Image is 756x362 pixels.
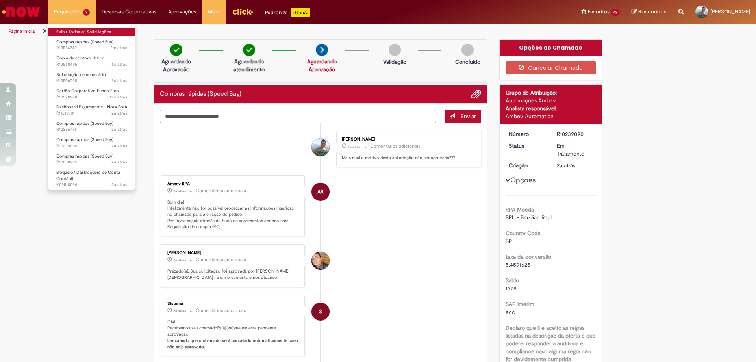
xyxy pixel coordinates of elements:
[342,137,473,142] div: [PERSON_NAME]
[506,285,517,292] span: 1378
[316,44,328,56] img: arrow-next.png
[56,39,113,45] span: Compras rápidas (Speed Buy)
[9,28,36,34] a: Página inicial
[111,126,127,132] time: 10/08/2023 12:29:32
[348,144,360,149] time: 04/08/2023 12:10:54
[506,206,534,213] b: RPA Moeda
[48,87,135,101] a: Aberto R13528978 : Cartão Corporativo Fundo Fixo
[638,8,667,15] span: Rascunhos
[503,130,551,138] dt: Número
[506,238,512,245] span: BR
[506,112,597,120] div: Ambev Automation
[173,189,186,193] span: 2a atrás
[445,110,481,123] button: Enviar
[56,104,127,110] span: Dashboard Pagamentos - Nota Fora
[506,61,597,74] button: Cancelar Chamado
[56,45,127,51] span: R13586749
[56,110,127,117] span: R11219531
[111,78,127,84] span: 9d atrás
[48,54,135,69] a: Aberto R13568495 : Copia de contrato físico
[48,71,135,85] a: Aberto R13556798 : Solicitação de numerário
[56,121,113,126] span: Compras rápidas (Speed Buy)
[461,44,474,56] img: img-circle-grey.png
[342,155,473,161] p: Mais qual o motivo desta solicitação não ser aprovada???
[56,72,106,78] span: Solicitação de numerário
[54,8,82,16] span: Requisições
[506,277,519,284] b: Saldo
[56,169,120,182] span: Bloqueio/ Desbloqueio de Conta Contábil
[173,258,186,262] span: 2a atrás
[110,45,127,51] time: 01/10/2025 15:32:17
[56,153,113,159] span: Compras rápidas (Speed Buy)
[506,308,515,316] span: ecc
[307,58,337,73] a: Aguardando Aprovação
[56,55,105,61] span: Copia de contrato físico
[506,214,552,221] span: BRL - Brazilian Real
[48,119,135,134] a: Aberto R10286776 : Compras rápidas (Speed Buy)
[232,6,253,17] img: click_logo_yellow_360x200.png
[111,61,127,67] span: 6d atrás
[311,252,330,270] div: Manoel De Jesus Da Silva Junior
[506,261,530,268] span: 5.4591625
[196,187,246,194] small: Comentários adicionais
[506,104,597,112] div: Analista responsável:
[110,94,127,100] time: 12/09/2025 17:55:53
[500,40,602,56] div: Opções do Chamado
[111,143,127,149] span: 2a atrás
[48,28,135,36] a: Exibir Todas as Solicitações
[710,8,750,15] span: [PERSON_NAME]
[48,136,135,150] a: Aberto R10239090 : Compras rápidas (Speed Buy)
[319,302,322,321] span: S
[557,162,593,169] div: 01/08/2023 12:53:49
[111,182,127,187] time: 09/02/2023 12:02:10
[291,8,310,17] p: +GenAi
[110,45,127,51] span: 2m atrás
[243,44,255,56] img: check-circle-green.png
[506,253,551,260] b: taxa de conversão
[557,142,593,158] div: Em Tratamento
[311,303,330,321] div: System
[173,308,186,313] time: 01/08/2023 12:54:01
[265,8,310,17] div: Padroniza
[173,189,186,193] time: 04/08/2023 04:49:59
[632,8,667,16] a: Rascunhos
[173,308,186,313] span: 2a atrás
[588,8,610,16] span: Favoritos
[111,159,127,165] span: 2a atrás
[311,138,330,156] div: Midiam Barros Ribeiro Silva
[506,97,597,104] div: Automações Ambev
[230,58,268,73] p: Aguardando atendimento
[167,268,298,280] p: Prezado(a), Sua solicitação foi aprovada por [PERSON_NAME][DEMOGRAPHIC_DATA] , e em breve estarem...
[506,230,541,237] b: Country Code
[208,8,220,16] span: More
[503,142,551,150] dt: Status
[6,24,498,39] ul: Trilhas de página
[56,137,113,143] span: Compras rápidas (Speed Buy)
[83,9,90,16] span: 9
[160,110,436,123] textarea: Digite sua mensagem aqui...
[611,9,620,16] span: 42
[170,44,182,56] img: check-circle-green.png
[48,168,135,185] a: Aberto R09510094 : Bloqueio/ Desbloqueio de Conta Contábil
[1,4,41,20] img: ServiceNow
[196,307,246,314] small: Comentários adicionais
[167,338,299,350] b: Lembrando que o chamado será cancelado automaticamente caso não seja aprovado.
[56,78,127,84] span: R13556798
[503,162,551,169] dt: Criação
[157,58,195,73] p: Aguardando Aprovação
[56,126,127,133] span: R10286776
[167,182,298,186] div: Ambev RPA
[56,143,127,149] span: R10239090
[110,94,127,100] span: 19d atrás
[557,162,575,169] time: 01/08/2023 12:53:49
[370,143,421,150] small: Comentários adicionais
[56,182,127,188] span: R09510094
[471,89,481,99] button: Adicionar anexos
[168,8,196,16] span: Aprovações
[383,58,406,66] p: Validação
[48,152,135,167] a: Aberto R10238995 : Compras rápidas (Speed Buy)
[167,319,298,350] p: Olá! Recebemos seu chamado e ele esta pendente aprovação.
[111,78,127,84] time: 22/09/2025 17:57:53
[48,38,135,52] a: Aberto R13586749 : Compras rápidas (Speed Buy)
[102,8,156,16] span: Despesas Corporativas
